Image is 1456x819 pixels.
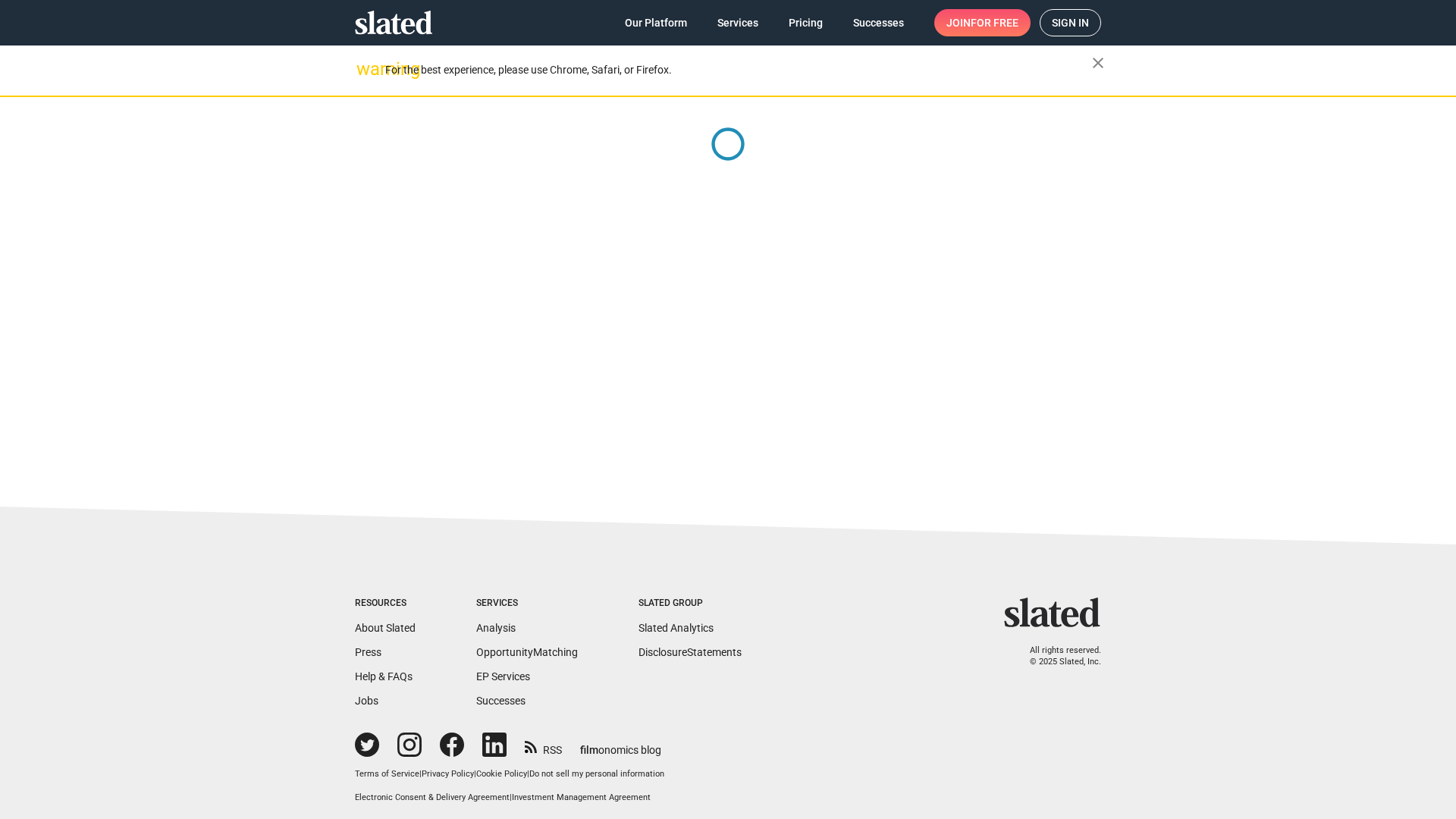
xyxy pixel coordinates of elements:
[512,792,651,802] a: Investment Management Agreement
[355,598,416,610] div: Resources
[580,744,598,756] span: film
[841,9,916,36] a: Successes
[934,9,1031,36] a: Joinfor free
[705,9,770,36] a: Services
[946,9,1018,36] span: Join
[355,646,381,658] a: Press
[1089,54,1107,72] mat-icon: close
[1040,9,1101,36] a: Sign in
[385,60,1092,80] div: For the best experience, please use Chrome, Safari, or Firefox.
[355,792,510,802] a: Electronic Consent & Delivery Agreement
[476,769,527,779] a: Cookie Policy
[625,9,687,36] span: Our Platform
[639,598,742,610] div: Slated Group
[355,670,413,682] a: Help & FAQs
[476,695,526,707] a: Successes
[613,9,699,36] a: Our Platform
[476,646,578,658] a: OpportunityMatching
[476,598,578,610] div: Services
[419,769,422,779] span: |
[789,9,823,36] span: Pricing
[510,792,512,802] span: |
[474,769,476,779] span: |
[971,9,1018,36] span: for free
[580,731,661,758] a: filmonomics blog
[355,769,419,779] a: Terms of Service
[717,9,758,36] span: Services
[476,670,530,682] a: EP Services
[1014,645,1101,667] p: All rights reserved. © 2025 Slated, Inc.
[476,622,516,634] a: Analysis
[355,622,416,634] a: About Slated
[853,9,904,36] span: Successes
[639,646,742,658] a: DisclosureStatements
[777,9,835,36] a: Pricing
[527,769,529,779] span: |
[525,734,562,758] a: RSS
[1052,10,1089,36] span: Sign in
[356,60,375,78] mat-icon: warning
[422,769,474,779] a: Privacy Policy
[355,695,378,707] a: Jobs
[639,622,714,634] a: Slated Analytics
[529,769,664,780] button: Do not sell my personal information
